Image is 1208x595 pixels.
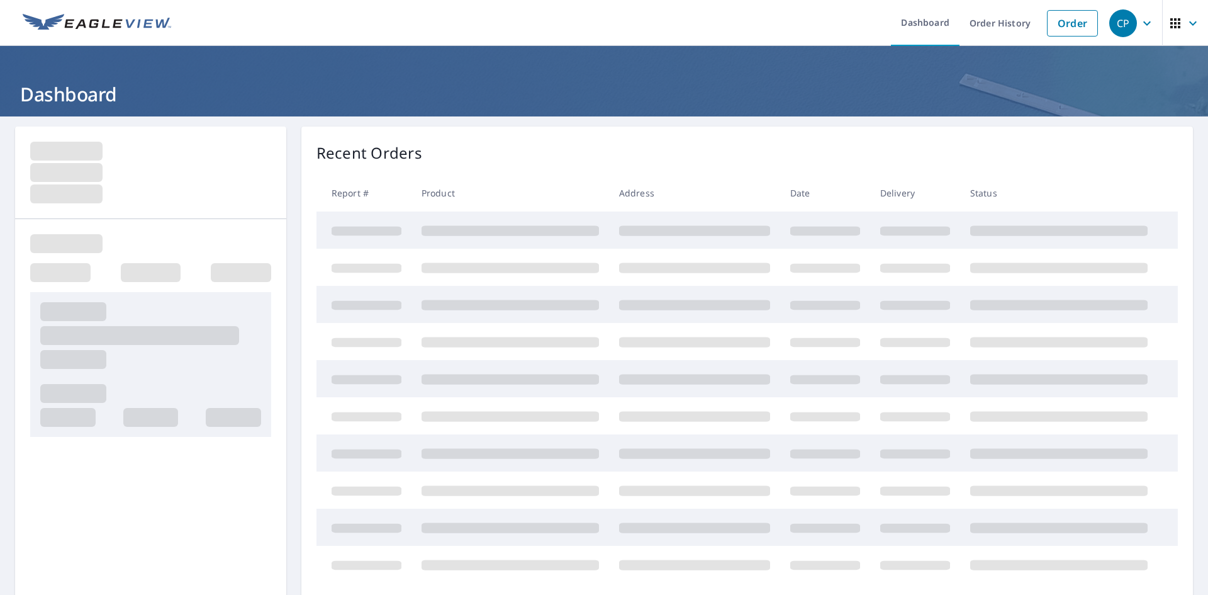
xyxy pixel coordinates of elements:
h1: Dashboard [15,81,1193,107]
th: Address [609,174,780,212]
p: Recent Orders [316,142,422,164]
a: Order [1047,10,1098,37]
img: EV Logo [23,14,171,33]
th: Delivery [870,174,960,212]
div: CP [1109,9,1137,37]
th: Status [960,174,1158,212]
th: Date [780,174,870,212]
th: Product [411,174,609,212]
th: Report # [316,174,411,212]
